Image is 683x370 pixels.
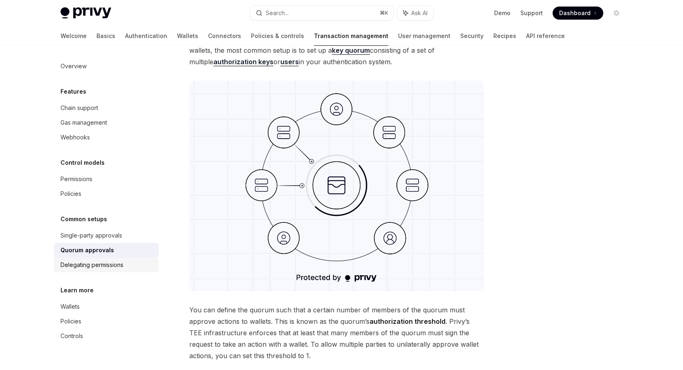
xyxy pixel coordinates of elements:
div: Single-party approvals [60,231,122,240]
a: Chain support [54,101,159,115]
span: Dashboard [559,9,591,17]
img: light logo [60,7,111,19]
a: Policies & controls [251,26,304,46]
a: Authentication [125,26,167,46]
div: Controls [60,331,83,341]
span: Ask AI [411,9,428,17]
h5: Features [60,87,86,96]
div: Gas management [60,118,107,128]
button: Ask AI [397,6,433,20]
a: Overview [54,59,159,74]
a: Welcome [60,26,87,46]
div: Quorum approvals [60,245,114,255]
div: Wallets [60,302,80,312]
a: Quorum approvals [54,243,159,258]
button: Toggle dark mode [610,7,623,20]
span: If your business needs multiple parties to be able to approve updates to or actions taken by wall... [189,33,484,67]
span: You can define the quorum such that a certain number of members of the quorum must approve action... [189,304,484,361]
a: Transaction management [314,26,388,46]
a: Wallets [54,299,159,314]
h5: Control models [60,158,105,168]
div: Policies [60,189,81,199]
a: key quorum [332,46,370,55]
button: Search...⌘K [250,6,393,20]
div: Overview [60,61,87,71]
a: Policies [54,186,159,201]
strong: authorization threshold [369,317,446,325]
div: Webhooks [60,132,90,142]
a: Support [520,9,543,17]
a: Security [460,26,484,46]
span: ⌘ K [380,10,388,16]
a: Wallets [177,26,198,46]
div: Delegating permissions [60,260,123,270]
a: authorization keys [213,58,273,66]
div: Permissions [60,174,92,184]
a: User management [398,26,450,46]
a: Webhooks [54,130,159,145]
a: API reference [526,26,565,46]
a: Policies [54,314,159,329]
a: Demo [494,9,511,17]
a: Single-party approvals [54,228,159,243]
div: Policies [60,316,81,326]
a: users [280,58,299,66]
a: Controls [54,329,159,343]
div: Search... [266,8,289,18]
a: Gas management [54,115,159,130]
a: Basics [96,26,115,46]
div: Chain support [60,103,98,113]
a: Recipes [493,26,516,46]
img: quorum approval [189,81,484,291]
a: Connectors [208,26,241,46]
a: Permissions [54,172,159,186]
h5: Common setups [60,214,107,224]
h5: Learn more [60,285,94,295]
a: Delegating permissions [54,258,159,272]
a: Dashboard [553,7,603,20]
